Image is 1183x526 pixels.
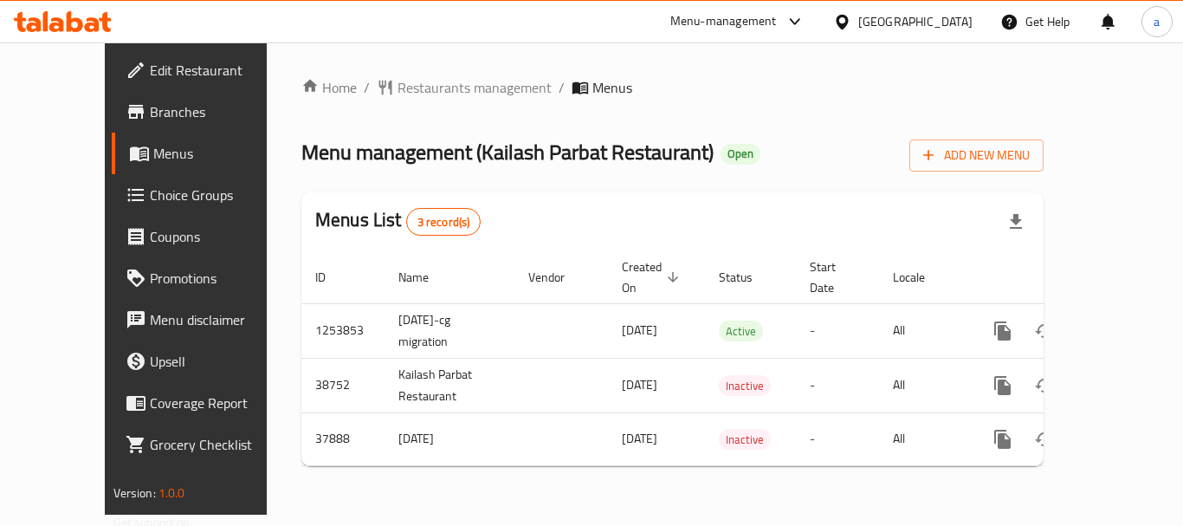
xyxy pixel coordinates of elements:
[622,427,657,450] span: [DATE]
[982,310,1024,352] button: more
[407,214,481,231] span: 3 record(s)
[150,393,288,413] span: Coverage Report
[315,267,348,288] span: ID
[622,257,684,298] span: Created On
[1024,419,1065,460] button: Change Status
[150,101,288,122] span: Branches
[622,319,657,341] span: [DATE]
[150,351,288,372] span: Upsell
[385,412,514,465] td: [DATE]
[153,143,288,164] span: Menus
[982,419,1024,460] button: more
[112,91,302,133] a: Branches
[879,358,968,412] td: All
[982,365,1024,406] button: more
[112,382,302,424] a: Coverage Report
[796,358,879,412] td: -
[112,216,302,257] a: Coupons
[377,77,552,98] a: Restaurants management
[622,373,657,396] span: [DATE]
[112,49,302,91] a: Edit Restaurant
[150,226,288,247] span: Coupons
[879,412,968,465] td: All
[112,341,302,382] a: Upsell
[301,77,357,98] a: Home
[301,358,385,412] td: 38752
[112,424,302,465] a: Grocery Checklist
[559,77,565,98] li: /
[858,12,973,31] div: [GEOGRAPHIC_DATA]
[398,77,552,98] span: Restaurants management
[995,201,1037,243] div: Export file
[150,185,288,205] span: Choice Groups
[112,299,302,341] a: Menu disclaimer
[112,174,302,216] a: Choice Groups
[315,207,481,236] h2: Menus List
[385,303,514,358] td: [DATE]-cg migration
[1024,365,1065,406] button: Change Status
[150,60,288,81] span: Edit Restaurant
[879,303,968,358] td: All
[301,77,1044,98] nav: breadcrumb
[528,267,587,288] span: Vendor
[796,303,879,358] td: -
[909,140,1044,172] button: Add New Menu
[893,267,947,288] span: Locale
[968,251,1162,304] th: Actions
[112,133,302,174] a: Menus
[1024,310,1065,352] button: Change Status
[719,430,771,450] span: Inactive
[719,375,771,396] div: Inactive
[150,268,288,289] span: Promotions
[301,303,385,358] td: 1253853
[301,133,714,172] span: Menu management ( Kailash Parbat Restaurant )
[301,251,1162,466] table: enhanced table
[810,257,858,298] span: Start Date
[112,257,302,299] a: Promotions
[670,11,777,32] div: Menu-management
[923,145,1030,166] span: Add New Menu
[385,358,514,412] td: Kailash Parbat Restaurant
[406,208,482,236] div: Total records count
[721,146,760,161] span: Open
[150,434,288,455] span: Grocery Checklist
[113,482,156,504] span: Version:
[301,412,385,465] td: 37888
[158,482,185,504] span: 1.0.0
[364,77,370,98] li: /
[719,321,763,341] span: Active
[719,267,775,288] span: Status
[719,376,771,396] span: Inactive
[150,309,288,330] span: Menu disclaimer
[721,144,760,165] div: Open
[398,267,451,288] span: Name
[796,412,879,465] td: -
[592,77,632,98] span: Menus
[1154,12,1160,31] span: a
[719,321,763,341] div: Active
